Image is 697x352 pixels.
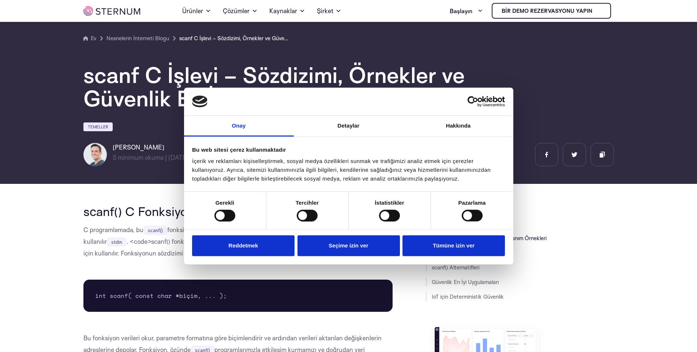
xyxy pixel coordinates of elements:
[83,204,241,219] font: scanf() C Fonksiyonu Nedir?
[450,4,483,18] a: Başlayın
[432,279,499,285] a: Güvenlik En İyi Uygulamaları
[95,291,227,300] font: int scanf( const char *biçim, ... );
[375,200,404,206] font: İstatistikler
[329,242,368,249] font: Seçime izin ver
[127,238,292,245] font: . <code>scanf() fonksiyonu standart kitaplığın bir parçasıdır
[446,122,471,129] font: Hakkında
[192,235,295,256] button: Reddetmek
[229,242,258,249] font: Reddetmek
[91,35,96,42] font: Ev
[223,7,250,15] font: Çözümler
[179,34,289,43] a: scanf C İşlevi – Sözdizimi, Örnekler ve Güvenlik En İyi Uygulamaları
[143,226,167,235] code: scanf()
[317,7,333,15] font: Şirket
[192,147,286,153] font: Bu web sitesi çerez kullanmaktadır
[502,7,592,14] font: Bir demo rezervasyonu yapın
[216,200,235,206] font: Gerekli
[297,235,400,256] button: Seçime izin ver
[296,200,319,206] font: Tercihler
[182,7,203,15] font: Ürünler
[432,264,479,271] a: scanf() Alternatifleri
[337,122,359,129] font: Detaylar
[269,7,297,15] font: Kaynaklar
[107,237,127,247] code: stdin
[432,293,504,300] a: IoT için Deterministik Güvenlik
[192,158,491,182] font: İçerik ve reklamları kişiselleştirmek, sosyal medya özellikleri sunmak ve trafiğimizi analiz etme...
[458,200,486,206] font: Pazarlama
[232,122,246,129] font: Onay
[83,122,113,131] a: Temeller
[118,154,167,161] font: minimum okuma |
[433,242,475,249] font: Tümüne izin ver
[450,7,472,15] font: Başlayın
[106,35,169,42] font: Nesnelerin İnterneti Blogu
[88,124,108,129] font: Temeller
[83,143,107,166] img: Igal Zeifman
[179,35,339,42] font: scanf C İşlevi – Sözdizimi, Örnekler ve Güvenlik En İyi Uygulamaları
[168,154,189,161] font: [DATE]
[113,143,164,151] font: [PERSON_NAME]
[595,8,601,14] img: göğüs kemiği iot
[83,6,140,16] img: göğüs kemiği iot
[83,61,465,112] font: scanf C İşlevi – Sözdizimi, Örnekler ve Güvenlik En İyi Uygulamaları
[192,96,207,107] img: logo
[83,34,96,43] a: Ev
[402,235,505,256] button: Tümüne izin ver
[83,226,143,234] font: C programlamada, bu
[106,34,169,43] a: Nesnelerin İnterneti Blogu
[492,3,611,19] a: Bir demo rezervasyonu yapın
[441,96,505,107] a: Usercentrics Cookiebot - yeni bir pencerede açılır
[113,154,116,161] font: 5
